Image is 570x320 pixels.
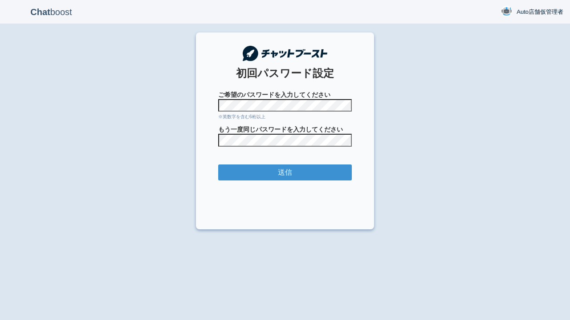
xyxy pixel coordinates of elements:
[218,125,352,134] span: もう一度同じパスワードを入力してください
[501,6,512,17] img: User Image
[218,114,352,120] div: ※英数字を含む6桁以上
[218,164,352,181] input: 送信
[7,1,96,23] p: boost
[218,90,352,99] span: ご希望のパスワードを入力してください
[30,7,50,17] b: Chat
[218,66,352,81] div: 初回パスワード設定
[243,46,327,61] img: チャットブースト
[517,8,563,16] span: Auto店舗仮管理者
